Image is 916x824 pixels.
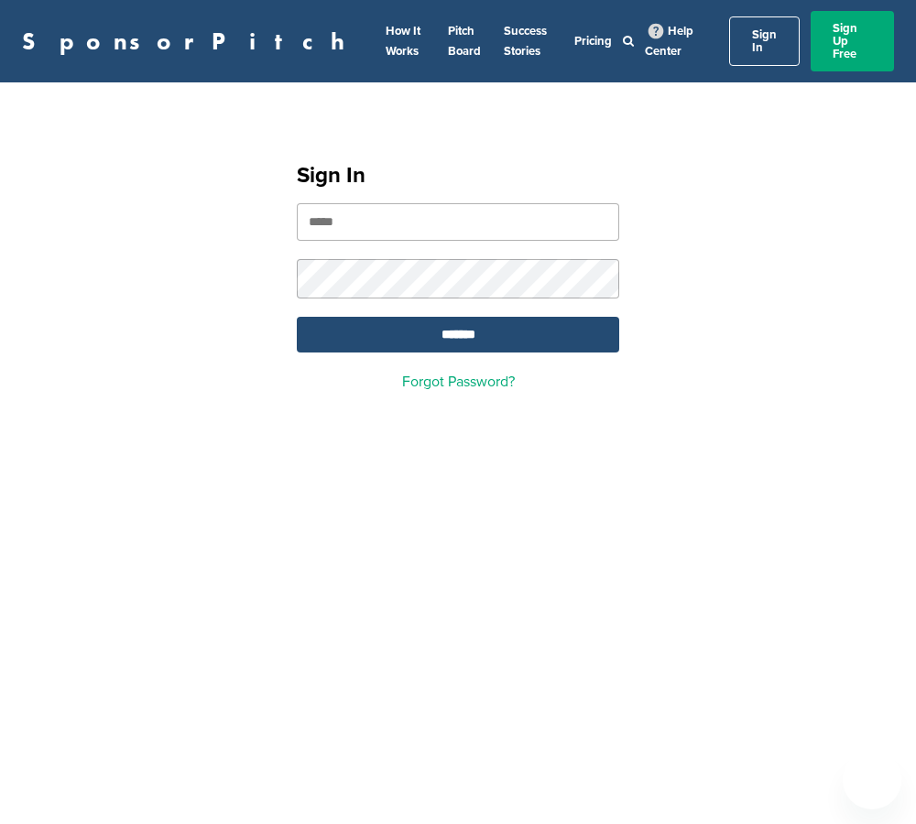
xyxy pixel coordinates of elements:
a: Success Stories [504,24,547,59]
a: Pitch Board [448,24,481,59]
a: Sign Up Free [811,11,894,71]
a: How It Works [386,24,420,59]
h1: Sign In [297,159,619,192]
iframe: Button to launch messaging window [843,751,901,809]
a: Sign In [729,16,800,66]
a: Forgot Password? [402,373,515,391]
a: Pricing [574,34,612,49]
a: Help Center [645,20,693,62]
a: SponsorPitch [22,29,356,53]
